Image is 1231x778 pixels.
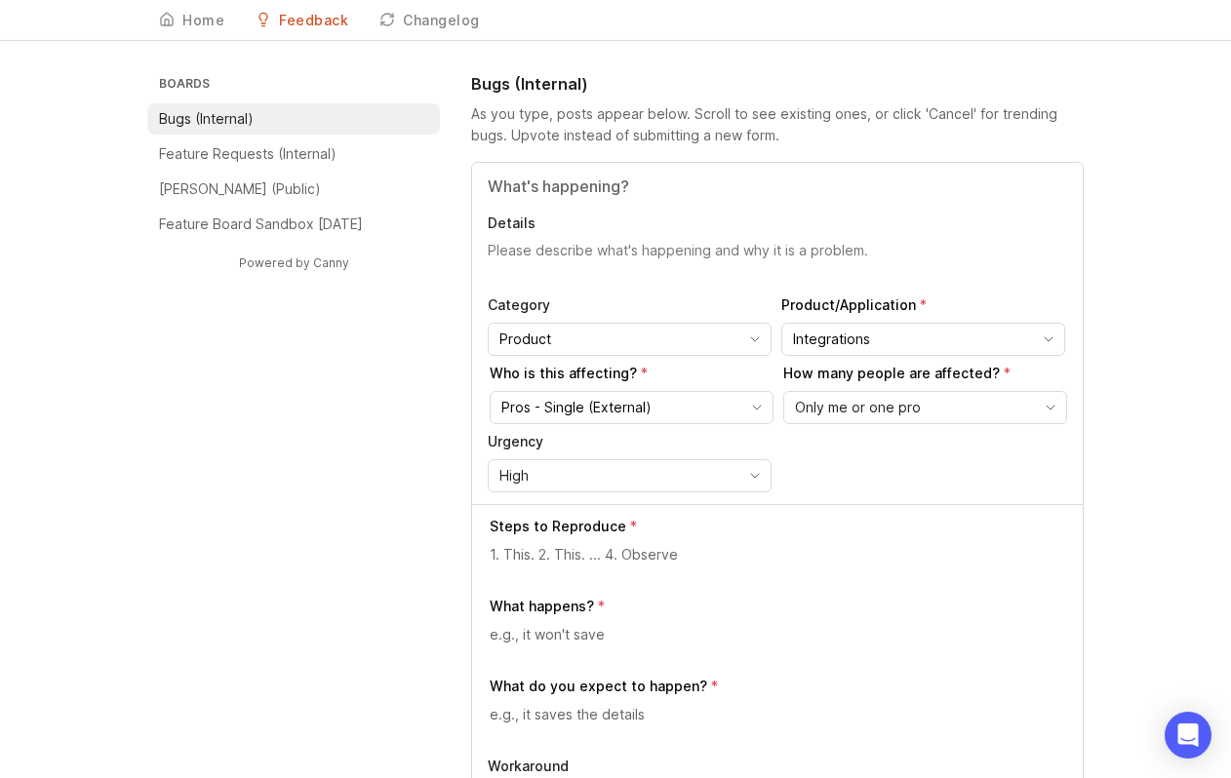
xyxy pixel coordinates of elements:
p: Category [488,295,772,315]
p: Who is this affecting? [490,364,774,383]
div: Feedback [279,14,348,27]
a: Feedback [244,1,360,41]
p: How many people are affected? [783,364,1067,383]
p: Feature Board Sandbox [DATE] [159,214,363,234]
p: Feature Requests (Internal) [159,144,337,164]
svg: toggle icon [1033,331,1064,347]
div: toggle menu [490,391,774,424]
input: Integrations [793,329,1031,350]
p: Urgency [488,432,772,451]
p: Product/Application [781,295,1065,315]
svg: toggle icon [1035,400,1066,415]
div: toggle menu [488,459,772,492]
div: Changelog [403,14,480,27]
a: Changelog [368,1,492,41]
h1: Bugs (Internal) [471,72,588,96]
svg: toggle icon [739,468,771,484]
div: Home [182,14,224,27]
p: What do you expect to happen? [490,677,707,696]
h3: Boards [155,72,440,99]
p: Details [488,214,1067,233]
div: As you type, posts appear below. Scroll to see existing ones, or click 'Cancel' for trending bugs... [471,103,1084,146]
a: Feature Requests (Internal) [147,138,440,170]
a: [PERSON_NAME] (Public) [147,174,440,205]
p: Bugs (Internal) [159,109,254,129]
input: Title [488,175,1067,198]
a: Feature Board Sandbox [DATE] [147,209,440,240]
p: Steps to Reproduce [490,517,626,536]
a: Home [147,1,236,41]
span: Only me or one pro [795,397,921,418]
a: Bugs (Internal) [147,103,440,135]
svg: toggle icon [739,331,771,347]
div: toggle menu [783,391,1067,424]
svg: toggle icon [741,400,773,415]
p: Workaround [488,757,1067,776]
input: Product [499,329,737,350]
div: toggle menu [488,323,772,356]
a: Powered by Canny [236,252,352,274]
p: [PERSON_NAME] (Public) [159,179,321,199]
div: toggle menu [781,323,1065,356]
input: Pros - Single (External) [501,397,739,418]
span: High [499,465,529,486]
textarea: Details [488,241,1067,280]
div: Open Intercom Messenger [1165,712,1211,759]
p: What happens? [490,597,594,616]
